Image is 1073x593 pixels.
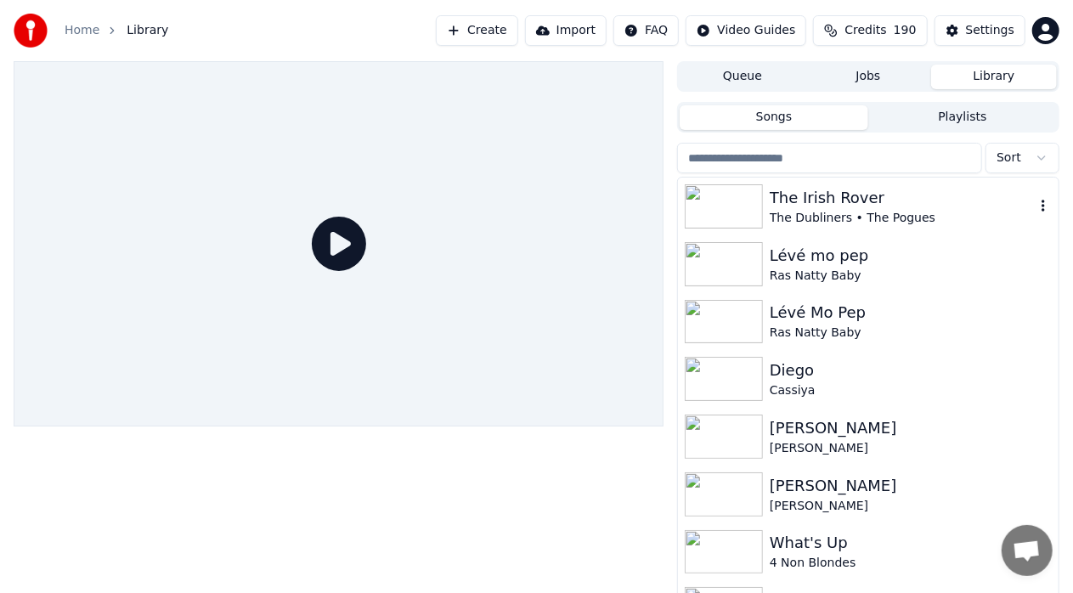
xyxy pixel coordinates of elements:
button: Credits190 [813,15,927,46]
div: Ras Natty Baby [770,325,1052,342]
div: What's Up [770,531,1052,555]
button: Settings [935,15,1025,46]
span: 190 [894,22,917,39]
span: Credits [844,22,886,39]
button: Songs [680,105,868,130]
button: Queue [680,65,805,89]
div: The Dubliners • The Pogues [770,210,1035,227]
div: [PERSON_NAME] [770,416,1052,440]
div: [PERSON_NAME] [770,498,1052,515]
button: Import [525,15,607,46]
div: Diego [770,359,1052,382]
button: Video Guides [686,15,806,46]
button: Playlists [868,105,1057,130]
div: Cassiya [770,382,1052,399]
div: Settings [966,22,1014,39]
div: Lévé Mo Pep [770,301,1052,325]
button: FAQ [613,15,679,46]
a: Home [65,22,99,39]
div: [PERSON_NAME] [770,474,1052,498]
button: Library [931,65,1057,89]
div: Ras Natty Baby [770,268,1052,285]
span: Sort [997,150,1021,167]
button: Create [436,15,518,46]
a: Open chat [1002,525,1053,576]
button: Jobs [805,65,931,89]
div: 4 Non Blondes [770,555,1052,572]
div: [PERSON_NAME] [770,440,1052,457]
img: youka [14,14,48,48]
nav: breadcrumb [65,22,168,39]
div: The Irish Rover [770,186,1035,210]
span: Library [127,22,168,39]
div: Lévé mo pep [770,244,1052,268]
